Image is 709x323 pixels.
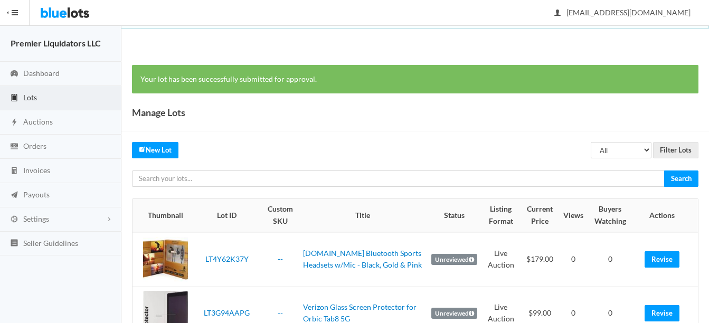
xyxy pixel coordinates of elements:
[645,305,679,321] a: Revise
[23,69,60,78] span: Dashboard
[192,199,262,232] th: Lot ID
[132,142,178,158] a: createNew Lot
[9,93,20,103] ion-icon: clipboard
[632,199,698,232] th: Actions
[205,254,249,263] a: LT4Y62K37Y
[23,239,78,248] span: Seller Guidelines
[23,190,50,199] span: Payouts
[204,308,250,317] a: LT3G94AAPG
[559,199,588,232] th: Views
[278,308,283,317] a: --
[23,214,49,223] span: Settings
[521,199,560,232] th: Current Price
[23,141,46,150] span: Orders
[431,308,477,319] label: Unreviewed
[9,215,20,225] ion-icon: cog
[132,170,665,187] input: Search your lots...
[278,254,283,263] a: --
[653,142,698,158] input: Filter Lots
[23,93,37,102] span: Lots
[588,199,632,232] th: Buyers Watching
[9,69,20,79] ion-icon: speedometer
[140,73,690,85] p: Your lot has been successfully submitted for approval.
[11,38,101,48] strong: Premier Liquidators LLC
[588,232,632,287] td: 0
[521,232,560,287] td: $179.00
[139,146,146,153] ion-icon: create
[431,254,477,265] label: Unreviewed
[555,8,691,17] span: [EMAIL_ADDRESS][DOMAIN_NAME]
[23,117,53,126] span: Auctions
[9,142,20,152] ion-icon: cash
[9,118,20,128] ion-icon: flash
[645,251,679,268] a: Revise
[262,199,299,232] th: Custom SKU
[427,199,481,232] th: Status
[303,249,422,270] a: [DOMAIN_NAME] Bluetooth Sports Headsets w/Mic - Black, Gold & Pink
[664,170,698,187] input: Search
[299,199,427,232] th: Title
[481,232,521,287] td: Live Auction
[559,232,588,287] td: 0
[23,166,50,175] span: Invoices
[9,239,20,249] ion-icon: list box
[481,199,521,232] th: Listing Format
[552,8,563,18] ion-icon: person
[9,166,20,176] ion-icon: calculator
[132,104,185,120] h1: Manage Lots
[9,191,20,201] ion-icon: paper plane
[133,199,192,232] th: Thumbnail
